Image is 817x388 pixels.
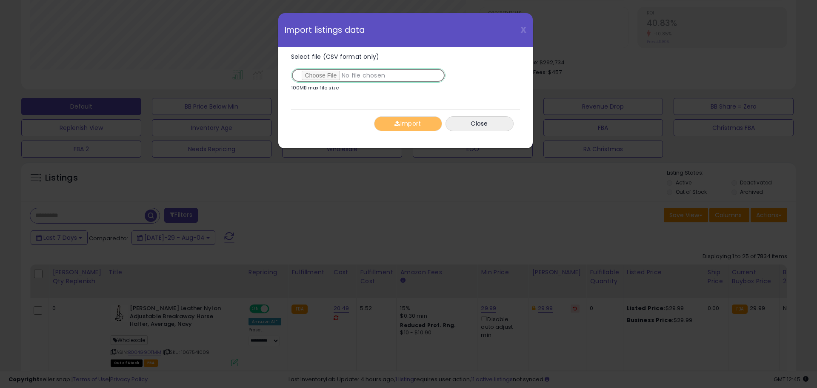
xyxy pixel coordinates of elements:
span: X [520,24,526,36]
p: 100MB max file size [291,86,339,90]
span: Select file (CSV format only) [291,52,380,61]
span: Import listings data [285,26,365,34]
button: Close [446,116,514,131]
button: Import [374,116,442,131]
